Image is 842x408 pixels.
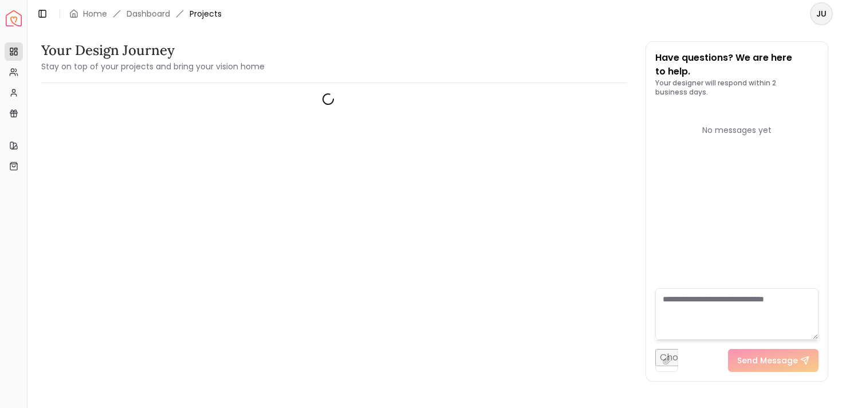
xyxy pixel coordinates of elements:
[127,8,170,19] a: Dashboard
[69,8,222,19] nav: breadcrumb
[6,10,22,26] img: Spacejoy Logo
[41,41,265,60] h3: Your Design Journey
[655,79,819,97] p: Your designer will respond within 2 business days.
[83,8,107,19] a: Home
[41,61,265,72] small: Stay on top of your projects and bring your vision home
[655,124,819,136] div: No messages yet
[655,51,819,79] p: Have questions? We are here to help.
[6,10,22,26] a: Spacejoy
[810,2,833,25] button: JU
[190,8,222,19] span: Projects
[811,3,832,24] span: JU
